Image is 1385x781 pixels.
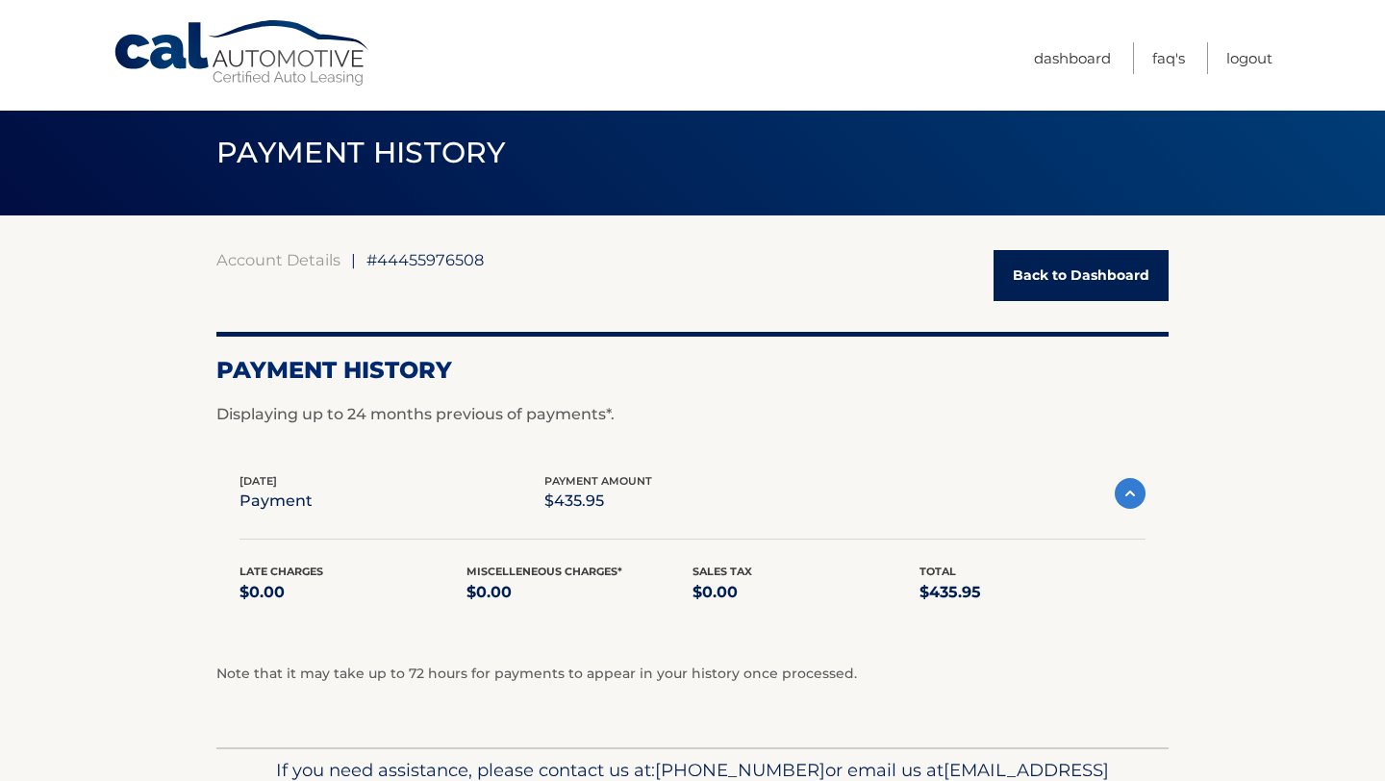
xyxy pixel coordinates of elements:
[351,250,356,269] span: |
[239,474,277,488] span: [DATE]
[544,488,652,515] p: $435.95
[1152,42,1185,74] a: FAQ's
[1115,478,1146,509] img: accordion-active.svg
[216,356,1169,385] h2: Payment History
[919,579,1146,606] p: $435.95
[1226,42,1272,74] a: Logout
[692,579,919,606] p: $0.00
[692,565,752,578] span: Sales Tax
[239,579,466,606] p: $0.00
[655,759,825,781] span: [PHONE_NUMBER]
[366,250,484,269] span: #44455976508
[466,579,693,606] p: $0.00
[466,565,622,578] span: Miscelleneous Charges*
[239,488,313,515] p: payment
[919,565,956,578] span: Total
[113,19,372,88] a: Cal Automotive
[216,403,1169,426] p: Displaying up to 24 months previous of payments*.
[1034,42,1111,74] a: Dashboard
[216,135,506,170] span: PAYMENT HISTORY
[239,565,323,578] span: Late Charges
[216,250,340,269] a: Account Details
[544,474,652,488] span: payment amount
[994,250,1169,301] a: Back to Dashboard
[216,663,1169,686] p: Note that it may take up to 72 hours for payments to appear in your history once processed.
